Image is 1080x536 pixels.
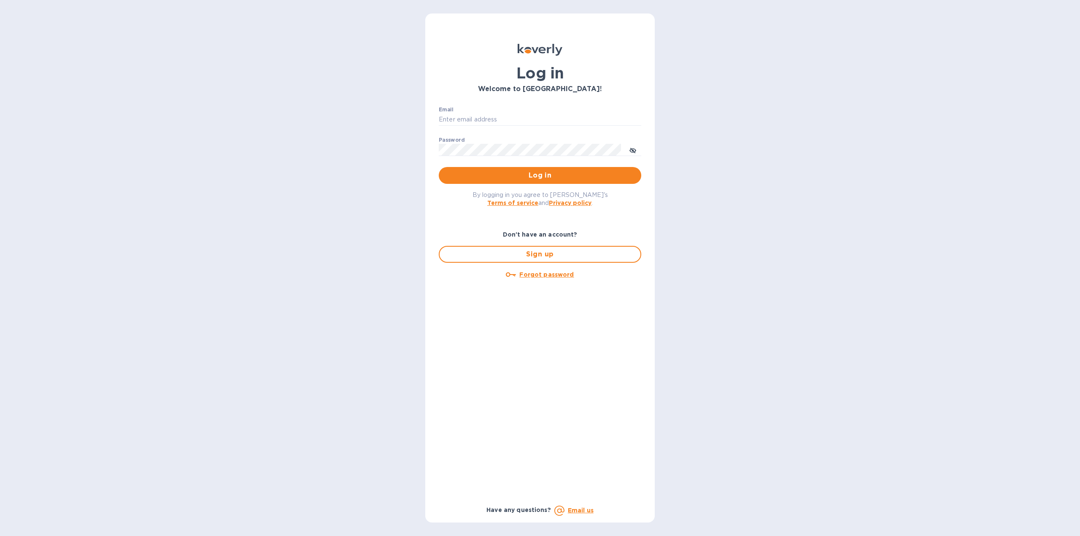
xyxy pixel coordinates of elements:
a: Email us [568,507,594,514]
b: Don't have an account? [503,231,578,238]
u: Forgot password [519,271,574,278]
button: toggle password visibility [624,141,641,158]
h1: Log in [439,64,641,82]
span: Log in [445,170,634,180]
span: Sign up [446,249,634,259]
b: Have any questions? [486,506,551,513]
label: Email [439,107,454,112]
h3: Welcome to [GEOGRAPHIC_DATA]! [439,85,641,93]
label: Password [439,137,464,143]
a: Terms of service [487,199,538,206]
button: Sign up [439,246,641,263]
span: By logging in you agree to [PERSON_NAME]'s and . [472,191,608,206]
button: Log in [439,167,641,184]
input: Enter email address [439,113,641,126]
img: Koverly [518,44,562,56]
a: Privacy policy [549,199,591,206]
